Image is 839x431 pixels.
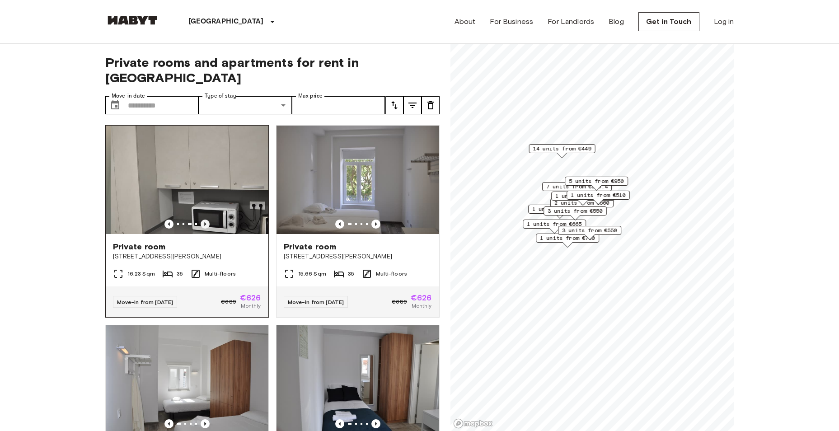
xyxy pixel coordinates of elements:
a: Blog [609,16,624,27]
div: Map marker [528,205,591,219]
div: Map marker [544,206,607,220]
div: Map marker [565,177,628,191]
button: tune [403,96,422,114]
button: Previous image [164,220,173,229]
button: Choose date [106,96,124,114]
a: For Landlords [548,16,594,27]
span: 1 units from €510 [571,191,626,199]
a: About [455,16,476,27]
div: Map marker [536,234,599,248]
span: 14 units from €449 [533,145,591,153]
span: 1 units from €615 [532,205,587,213]
div: Map marker [529,144,595,158]
img: Marketing picture of unit PT-17-010-001-08H [111,126,273,234]
button: Previous image [164,419,173,428]
a: Previous imagePrevious imagePrivate room[STREET_ADDRESS][PERSON_NAME]16.23 Sqm35Multi-floorsMove-... [105,125,269,318]
div: Map marker [550,198,614,212]
label: Max price [298,92,323,100]
span: €626 [411,294,432,302]
span: Private room [284,241,337,252]
span: €689 [221,298,236,306]
a: For Business [490,16,533,27]
button: Previous image [335,419,344,428]
span: 7 units from €519.4 [546,183,608,191]
img: Habyt [105,16,159,25]
button: Previous image [335,220,344,229]
span: Multi-floors [205,270,236,278]
span: Multi-floors [376,270,407,278]
span: 3 units from €550 [562,226,617,234]
button: Previous image [201,220,210,229]
span: Private rooms and apartments for rent in [GEOGRAPHIC_DATA] [105,55,440,85]
span: 15.66 Sqm [298,270,326,278]
span: 35 [177,270,183,278]
a: Mapbox logo [453,418,493,429]
span: €626 [240,294,261,302]
span: €689 [392,298,407,306]
span: Private room [113,241,166,252]
span: 16.23 Sqm [127,270,155,278]
span: Move-in from [DATE] [288,299,344,305]
span: Monthly [412,302,431,310]
div: Map marker [551,192,614,206]
p: [GEOGRAPHIC_DATA] [188,16,264,27]
a: Get in Touch [638,12,699,31]
span: 3 units from €550 [548,207,603,215]
button: tune [385,96,403,114]
span: [STREET_ADDRESS][PERSON_NAME] [284,252,432,261]
span: 35 [348,270,354,278]
button: Previous image [201,419,210,428]
span: 1 units from €665 [527,220,582,228]
div: Map marker [523,220,586,234]
a: Log in [714,16,734,27]
span: [STREET_ADDRESS][PERSON_NAME] [113,252,261,261]
button: Previous image [371,220,380,229]
a: Marketing picture of unit PT-17-010-001-33HPrevious imagePrevious imagePrivate room[STREET_ADDRES... [276,125,440,318]
label: Type of stay [205,92,236,100]
span: 1 units from €760 [540,234,595,242]
button: Previous image [371,419,380,428]
span: Monthly [241,302,261,310]
div: Map marker [567,191,630,205]
span: Move-in from [DATE] [117,299,173,305]
img: Marketing picture of unit PT-17-010-001-33H [277,126,439,234]
span: 5 units from €950 [569,177,624,185]
div: Map marker [542,182,612,196]
span: 1 units from €400 [555,192,610,200]
label: Move-in date [112,92,145,100]
div: Map marker [558,226,621,240]
button: tune [422,96,440,114]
